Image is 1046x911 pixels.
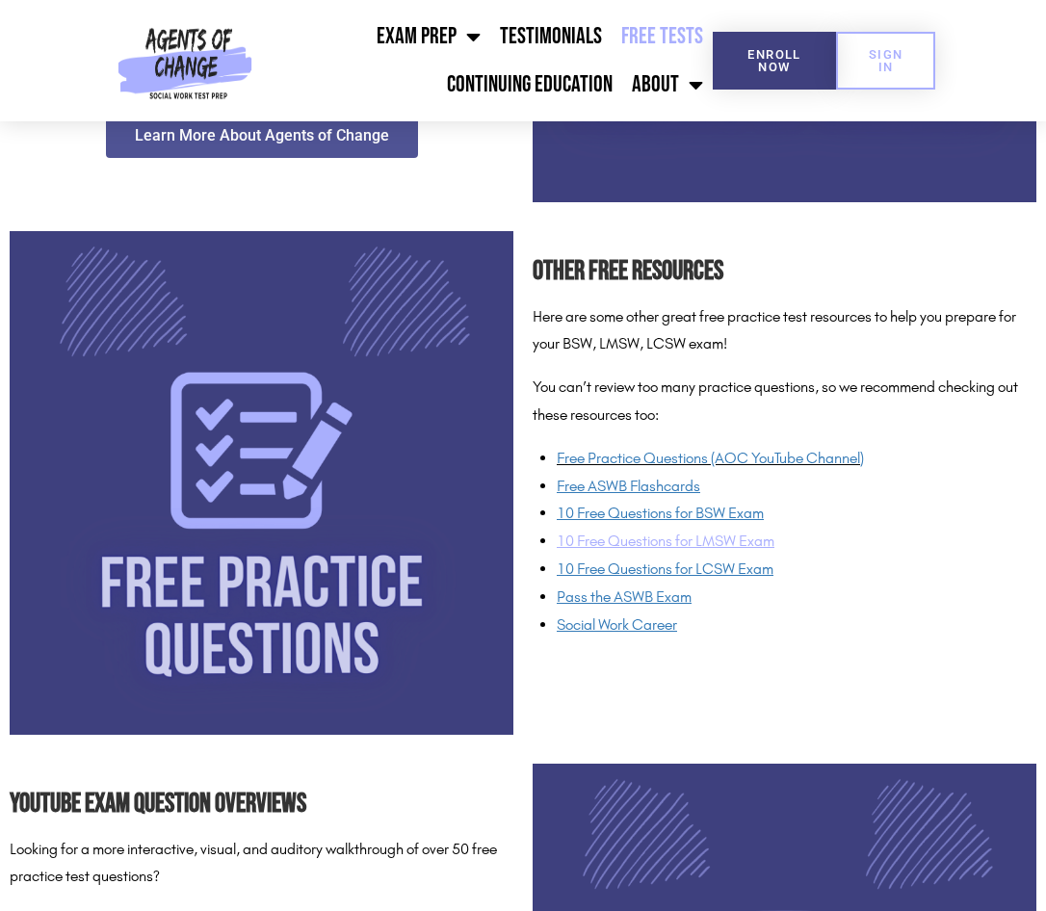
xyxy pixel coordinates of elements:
[557,504,764,522] a: 10 Free Questions for BSW Exam
[557,587,695,606] a: Pass the ASWB Exam
[557,532,774,550] a: 10 Free Questions for LMSW Exam
[533,374,1036,429] p: You can’t review too many practice questions, so we recommend checking out these resources too:
[713,32,836,90] a: Enroll Now
[622,61,713,109] a: About
[612,13,713,61] a: Free Tests
[557,560,773,578] a: 10 Free Questions for LCSW Exam
[437,61,622,109] a: Continuing Education
[367,13,490,61] a: Exam Prep
[10,783,513,826] h2: YouTube Exam Question Overviews
[259,13,713,109] nav: Menu
[10,836,513,892] p: Looking for a more interactive, visual, and auditory walkthrough of over 50 free practice test qu...
[557,587,692,606] span: Pass the ASWB Exam
[557,477,700,495] a: Free ASWB Flashcards
[533,250,1036,294] h2: Other Free Resources
[557,615,677,634] a: Social Work Career
[836,32,935,90] a: SIGN IN
[106,114,418,158] a: Learn More About Agents of Change
[557,449,864,467] a: Free Practice Questions (AOC YouTube Channel)
[867,48,904,73] span: SIGN IN
[490,13,612,61] a: Testimonials
[533,303,1036,359] p: Here are some other great free practice test resources to help you prepare for your BSW, LMSW, LC...
[744,48,805,73] span: Enroll Now
[135,128,389,143] span: Learn More About Agents of Change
